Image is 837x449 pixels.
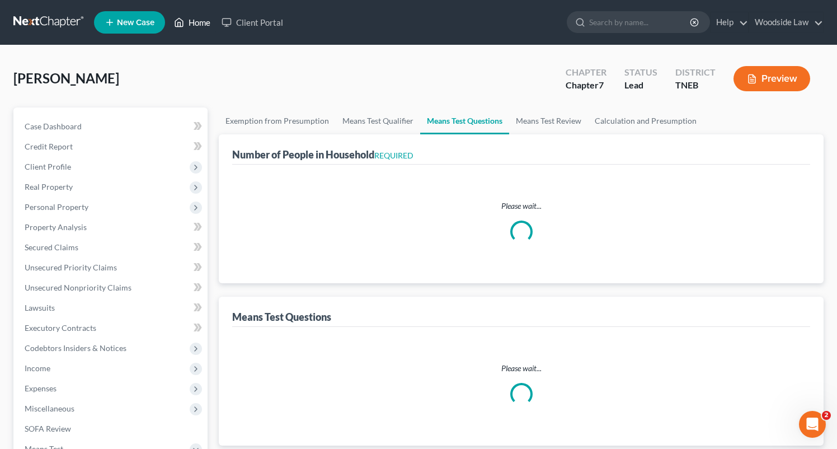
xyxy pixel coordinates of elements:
[16,237,208,258] a: Secured Claims
[799,411,826,438] iframe: Intercom live chat
[25,424,71,433] span: SOFA Review
[16,258,208,278] a: Unsecured Priority Claims
[232,148,413,161] div: Number of People in Household
[219,107,336,134] a: Exemption from Presumption
[25,182,73,191] span: Real Property
[25,323,96,333] span: Executory Contracts
[168,12,216,32] a: Home
[25,263,117,272] span: Unsecured Priority Claims
[25,242,78,252] span: Secured Claims
[16,419,208,439] a: SOFA Review
[25,283,131,292] span: Unsecured Nonpriority Claims
[16,318,208,338] a: Executory Contracts
[711,12,748,32] a: Help
[216,12,289,32] a: Client Portal
[599,79,604,90] span: 7
[25,343,126,353] span: Codebtors Insiders & Notices
[25,363,50,373] span: Income
[25,202,88,212] span: Personal Property
[25,303,55,312] span: Lawsuits
[336,107,420,134] a: Means Test Qualifier
[16,137,208,157] a: Credit Report
[16,278,208,298] a: Unsecured Nonpriority Claims
[232,310,331,324] div: Means Test Questions
[749,12,823,32] a: Woodside Law
[25,383,57,393] span: Expenses
[509,107,588,134] a: Means Test Review
[566,66,606,79] div: Chapter
[241,363,801,374] p: Please wait...
[117,18,154,27] span: New Case
[241,200,801,212] p: Please wait...
[675,66,716,79] div: District
[420,107,509,134] a: Means Test Questions
[25,162,71,171] span: Client Profile
[589,12,692,32] input: Search by name...
[566,79,606,92] div: Chapter
[374,151,413,160] span: REQUIRED
[624,79,657,92] div: Lead
[16,298,208,318] a: Lawsuits
[675,79,716,92] div: TNEB
[25,121,82,131] span: Case Dashboard
[13,70,119,86] span: [PERSON_NAME]
[733,66,810,91] button: Preview
[16,217,208,237] a: Property Analysis
[25,222,87,232] span: Property Analysis
[16,116,208,137] a: Case Dashboard
[25,142,73,151] span: Credit Report
[588,107,703,134] a: Calculation and Presumption
[822,411,831,420] span: 2
[25,404,74,413] span: Miscellaneous
[624,66,657,79] div: Status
